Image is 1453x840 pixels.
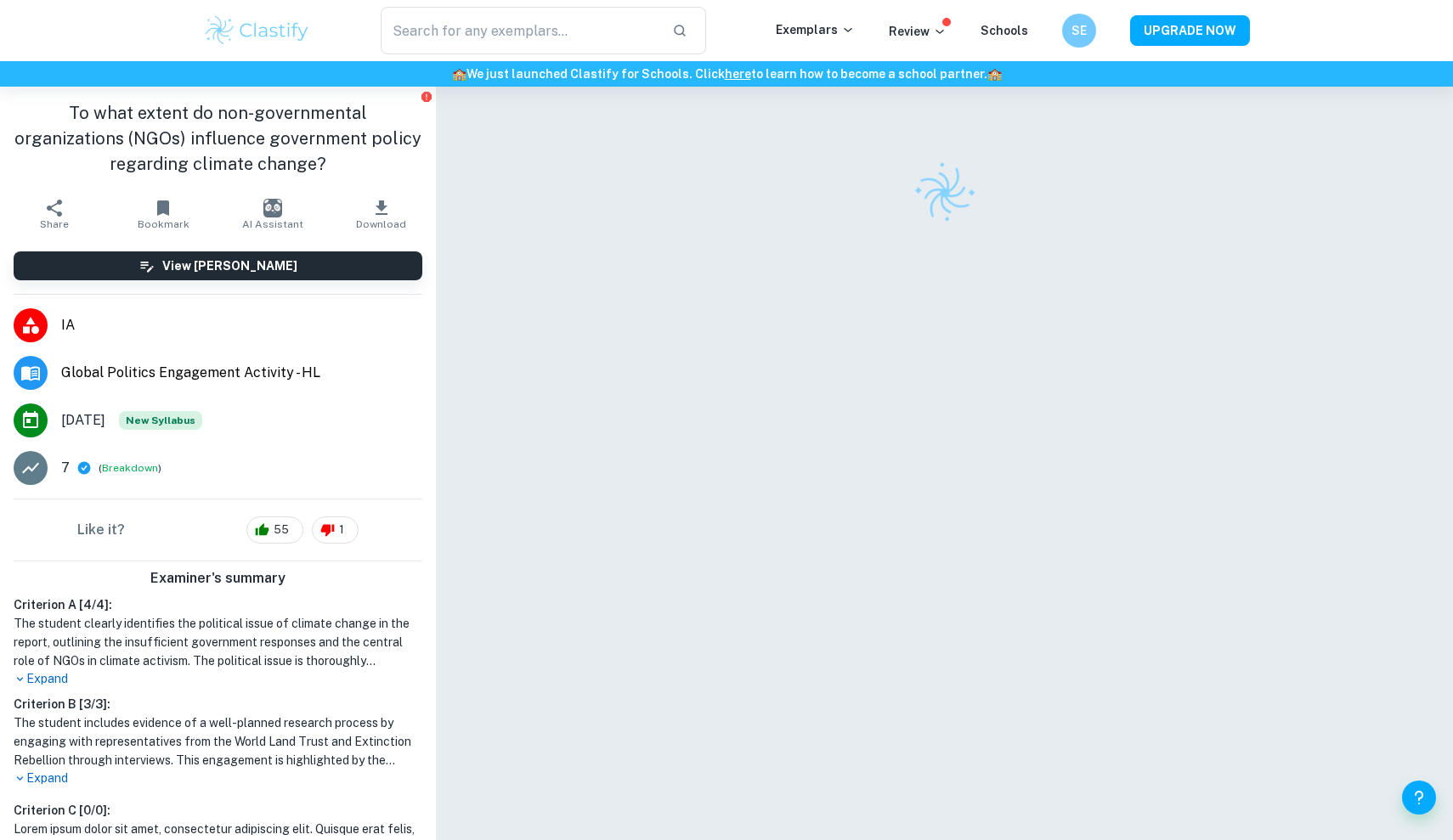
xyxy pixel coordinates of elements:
[14,614,422,670] h1: The student clearly identifies the political issue of climate change in the report, outlining the...
[109,190,218,238] button: Bookmark
[61,315,422,335] span: IA
[312,516,359,544] div: 1
[203,14,311,48] img: Clastify logo
[14,251,422,280] button: View [PERSON_NAME]
[102,460,158,476] button: Breakdown
[14,770,422,787] p: Expand
[162,257,297,275] h6: View [PERSON_NAME]
[218,190,327,238] button: AI Assistant
[981,24,1028,37] a: Schools
[330,521,353,538] span: 1
[776,20,855,39] p: Exemplars
[99,460,161,476] span: ( )
[138,218,189,230] span: Bookmark
[264,521,298,538] span: 55
[420,90,433,103] button: Report issue
[356,218,406,230] span: Download
[14,100,422,177] h1: To what extent do non-governmental organizations (NGOs) influence government policy regarding cli...
[327,190,436,238] button: Download
[889,22,947,41] p: Review
[7,568,429,589] h6: Examiner's summary
[1402,781,1436,815] button: Help and Feedback
[1062,14,1096,48] button: SE
[3,65,1450,83] h6: We just launched Clastify for Schools. Click to learn how to become a school partner.
[246,516,303,544] div: 55
[77,520,125,540] h6: Like it?
[263,199,282,217] img: AI Assistant
[1070,21,1089,40] h6: SE
[14,695,422,713] h6: Criterion B [ 3 / 3 ]:
[1130,15,1250,46] button: UPGRADE NOW
[902,151,987,235] img: Clastify logo
[14,713,422,770] h1: The student includes evidence of a well-planned research process by engaging with representatives...
[61,458,70,478] p: 7
[242,218,303,230] span: AI Assistant
[14,595,422,614] h6: Criterion A [ 4 / 4 ]:
[452,67,466,81] span: 🏫
[61,363,422,383] span: Global Politics Engagement Activity - HL
[725,67,751,81] a: here
[61,410,105,431] span: [DATE]
[14,670,422,688] p: Expand
[987,67,1002,81] span: 🏫
[119,411,202,430] span: New Syllabus
[119,411,202,430] div: Starting from the May 2026 session, the Global Politics Engagement Activity requirements have cha...
[381,7,659,54] input: Search for any exemplars...
[40,218,69,230] span: Share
